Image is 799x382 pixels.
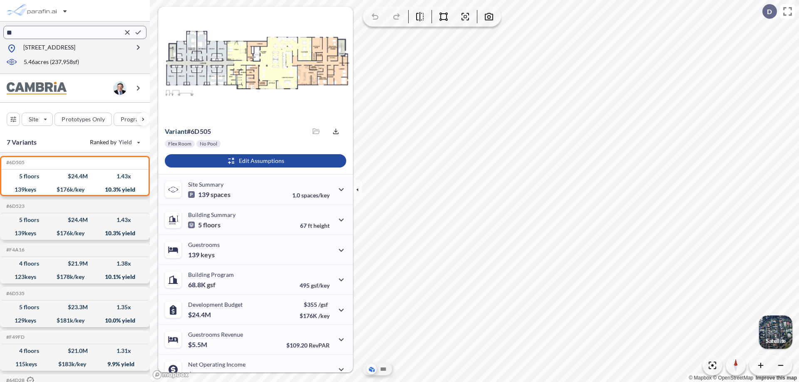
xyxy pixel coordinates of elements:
p: Guestrooms Revenue [188,331,243,338]
p: Net Operating Income [188,361,246,368]
span: gsf [207,281,216,289]
button: Prototypes Only [55,113,112,126]
span: spaces [211,190,231,199]
a: Improve this map [756,375,797,381]
span: floors [203,221,221,229]
p: D [767,8,772,15]
span: ft [308,222,312,229]
p: Edit Assumptions [239,157,284,165]
p: Prototypes Only [62,115,105,123]
a: Mapbox homepage [152,370,189,380]
h5: Click to copy the code [5,334,25,340]
span: keys [201,251,215,259]
p: 139 [188,251,215,259]
p: 68.8K [188,281,216,289]
p: 495 [300,282,330,289]
p: $2.5M [188,370,208,379]
p: No Pool [200,140,217,147]
span: Yield [119,138,132,146]
span: gsf/key [311,282,330,289]
h5: Click to copy the code [5,203,25,209]
p: $355 [300,301,330,308]
h5: Click to copy the code [5,291,25,296]
p: 5.46 acres ( 237,958 sf) [24,58,79,67]
span: RevPAR [309,342,330,349]
p: [STREET_ADDRESS] [23,43,75,54]
span: Variant [165,127,187,135]
p: Site [29,115,38,123]
p: $176K [300,312,330,319]
p: 7 Variants [7,137,37,147]
p: Program [121,115,144,123]
img: user logo [113,81,127,95]
span: /key [318,312,330,319]
button: Edit Assumptions [165,154,346,168]
p: Site Summary [188,181,223,188]
p: # 6d505 [165,127,211,136]
button: Site [22,113,53,126]
a: OpenStreetMap [713,375,753,381]
button: Program [114,113,159,126]
p: 5 [188,221,221,229]
span: margin [311,372,330,379]
h5: Click to copy the code [5,247,25,253]
p: Development Budget [188,301,243,308]
p: $5.5M [188,340,208,349]
p: Building Summary [188,211,236,218]
button: Switcher ImageSatellite [759,315,792,349]
p: 1.0 [292,192,330,199]
span: /gsf [318,301,328,308]
p: 67 [300,222,330,229]
p: $109.20 [286,342,330,349]
img: Switcher Image [759,315,792,349]
button: Aerial View [367,364,377,374]
p: 45.0% [294,372,330,379]
a: Mapbox [689,375,712,381]
img: BrandImage [7,82,67,95]
span: height [313,222,330,229]
p: $24.4M [188,311,212,319]
p: Satellite [766,338,786,344]
h5: Click to copy the code [5,160,25,165]
button: Ranked by Yield [83,136,146,149]
button: Site Plan [378,364,388,374]
p: Building Program [188,271,234,278]
p: Flex Room [168,140,191,147]
p: Guestrooms [188,241,220,248]
p: 139 [188,190,231,199]
span: spaces/key [301,192,330,199]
